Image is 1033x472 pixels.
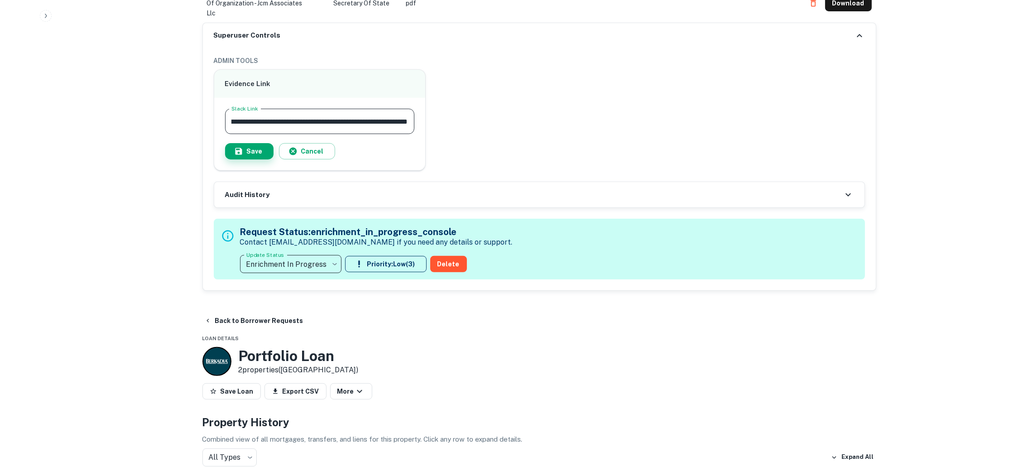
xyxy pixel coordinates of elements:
[264,383,327,400] button: Export CSV
[202,414,876,430] h4: Property History
[240,237,513,248] p: Contact [EMAIL_ADDRESS][DOMAIN_NAME] if you need any details or support.
[239,347,359,365] h3: Portfolio Loan
[330,383,372,400] button: More
[225,79,415,89] h6: Evidence Link
[201,313,307,329] button: Back to Borrower Requests
[202,448,257,467] div: All Types
[231,105,258,112] label: Slack Link
[225,190,270,200] h6: Audit History
[279,143,335,159] button: Cancel
[202,383,261,400] button: Save Loan
[246,251,284,259] label: Update Status
[214,30,281,41] h6: Superuser Controls
[988,400,1033,443] iframe: Chat Widget
[430,256,467,272] button: Delete
[345,256,427,272] button: Priority:Low(3)
[202,434,876,445] p: Combined view of all mortgages, transfers, and liens for this property. Click any row to expand d...
[240,225,513,239] h5: Request Status: enrichment_in_progress_console
[239,365,359,376] p: 2 properties ([GEOGRAPHIC_DATA])
[225,143,274,159] button: Save
[202,336,239,341] span: Loan Details
[240,251,341,277] div: Enrichment In Progress
[829,451,876,464] button: Expand All
[214,56,865,66] h6: ADMIN TOOLS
